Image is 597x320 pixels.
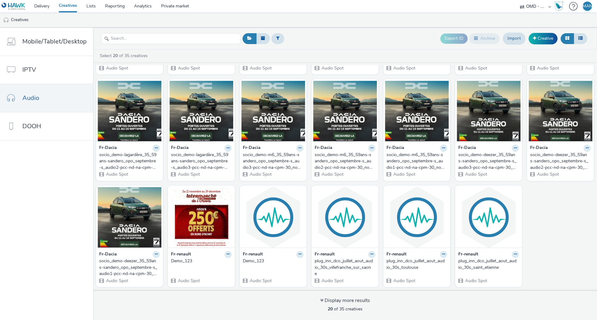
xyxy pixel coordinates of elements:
[249,65,272,71] span: Audio Spot
[313,81,377,141] img: socio_demo-m6_35_59ans-sandero_opo_septembre-s_audio2-pcc-nd-na-cpm-30_no_skip (copy) visual
[503,33,525,44] a: Import
[458,145,476,152] strong: Fr-Dacia
[171,258,232,264] a: Demo_123
[22,37,87,46] span: Mobile/Tablet/Desktop
[458,258,519,271] a: plug_inn_dco_juillet_aout_audio_30s_saint_etienne
[465,65,487,71] span: Audio Spot
[440,34,468,43] button: Export ID
[465,171,487,177] span: Audio Spot
[536,65,559,71] span: Audio Spot
[458,152,519,171] a: socio_demo-deezer_35_59ans-sandero_opo_septembre-s_audio3-pcc-nd-na-cpm-30_no_skip (copy)
[241,187,305,248] img: Demo_123 visual
[458,258,516,271] div: plug_inn_dco_juillet_aout_audio_30s_saint_etienne
[99,251,117,258] strong: Fr-Dacia
[458,152,516,171] div: socio_demo-deezer_35_59ans-sandero_opo_septembre-s_audio3-pcc-nd-na-cpm-30_no_skip (copy)
[465,278,487,284] span: Audio Spot
[393,171,415,177] span: Audio Spot
[386,258,447,271] a: plug_inn_dco_juillet_aout_audio_30s_toulouse
[243,152,303,171] a: socio_demo-m6_35_59ans-sandero_opo_septembre-s_audio3-pcc-nd-na-cpm-30_no_skip (copy) (copy)
[321,171,344,177] span: Audio Spot
[385,81,449,141] img: socio_demo-m6_35_59ans-sandero_opo_septembre-s_audio1-pcc-nd-na-cpm-30_no_skip visual
[243,258,303,264] a: Demo_123
[177,278,200,284] span: Audio Spot
[243,251,263,258] strong: Fr-renault
[2,2,25,10] img: undefined Logo
[98,187,161,248] img: socio_demo-deezer_35_59ans-sandero_opo_septembre-s_audio1-pcc-nd-na-cpm-30_no_skip visual
[574,33,587,44] button: Table
[315,258,373,277] div: plug_inn_dco_juillet_aout_audio_30s_villefranche_sur_saone
[171,152,232,171] a: socio_demo-lagardère_35_59ans-sandero_opo_septembre-s_audio3-pcc-nd-na-cpm-30_no_skip
[22,122,41,131] span: DOOH
[99,145,117,152] strong: Fr-Dacia
[315,145,332,152] strong: Fr-Dacia
[386,152,447,171] a: socio_demo-m6_35_59ans-sandero_opo_septembre-s_audio1-pcc-nd-na-cpm-30_no_skip
[99,258,157,277] div: socio_demo-deezer_35_59ans-sandero_opo_septembre-s_audio1-pcc-nd-na-cpm-30_no_skip
[105,65,128,71] span: Audio Spot
[243,152,301,171] div: socio_demo-m6_35_59ans-sandero_opo_septembre-s_audio3-pcc-nd-na-cpm-30_no_skip (copy) (copy)
[171,152,229,171] div: socio_demo-lagardère_35_59ans-sandero_opo_septembre-s_audio3-pcc-nd-na-cpm-30_no_skip
[386,258,445,271] div: plug_inn_dco_juillet_aout_audio_30s_toulouse
[169,81,233,141] img: socio_demo-lagardère_35_59ans-sandero_opo_septembre-s_audio3-pcc-nd-na-cpm-30_no_skip visual
[321,278,344,284] span: Audio Spot
[320,297,370,304] div: Display more results
[99,152,157,171] div: socio_demo-lagardère_35_59ans-sandero_opo_septembre-s_audio2-pcc-nd-na-cpm-30_no_skip (copy)
[99,258,160,277] a: socio_demo-deezer_35_59ans-sandero_opo_septembre-s_audio1-pcc-nd-na-cpm-30_no_skip
[529,81,592,141] img: socio_demo-deezer_35_59ans-sandero_opo_septembre-s_audio2-pcc-nd-na-cpm-30_no_skip visual
[177,65,200,71] span: Audio Spot
[249,171,272,177] span: Audio Spot
[554,1,563,11] img: Hawk Academy
[315,152,373,171] div: socio_demo-m6_35_59ans-sandero_opo_septembre-s_audio2-pcc-nd-na-cpm-30_no_skip (copy)
[393,278,415,284] span: Audio Spot
[241,81,305,141] img: socio_demo-m6_35_59ans-sandero_opo_septembre-s_audio3-pcc-nd-na-cpm-30_no_skip (copy) (copy) visual
[582,2,592,11] div: MAN
[469,33,500,44] button: Archive
[169,187,233,248] img: Demo_123 visual
[529,33,558,44] a: Creative
[105,278,128,284] span: Audio Spot
[315,251,335,258] strong: Fr-renault
[536,171,559,177] span: Audio Spot
[171,251,191,258] strong: Fr-renault
[328,306,363,312] span: of 35 creatives
[22,65,36,74] span: IPTV
[321,65,344,71] span: Audio Spot
[315,152,375,171] a: socio_demo-m6_35_59ans-sandero_opo_septembre-s_audio2-pcc-nd-na-cpm-30_no_skip (copy)
[3,17,9,23] img: audio
[22,93,39,102] span: Audio
[171,145,189,152] strong: Fr-Dacia
[458,251,478,258] strong: Fr-renault
[457,81,521,141] img: socio_demo-deezer_35_59ans-sandero_opo_septembre-s_audio3-pcc-nd-na-cpm-30_no_skip (copy) visual
[249,278,272,284] span: Audio Spot
[243,145,261,152] strong: Fr-Dacia
[386,145,404,152] strong: Fr-Dacia
[171,258,229,264] div: Demo_123
[393,65,415,71] span: Audio Spot
[554,1,566,11] a: Hawk Academy
[177,171,200,177] span: Audio Spot
[99,152,160,171] a: socio_demo-lagardère_35_59ans-sandero_opo_septembre-s_audio2-pcc-nd-na-cpm-30_no_skip (copy)
[99,53,150,59] a: Select of 35 creatives
[113,53,118,59] strong: 20
[243,258,301,264] div: Demo_123
[315,258,375,277] a: plug_inn_dco_juillet_aout_audio_30s_villefranche_sur_saone
[530,152,588,171] div: socio_demo-deezer_35_59ans-sandero_opo_septembre-s_audio2-pcc-nd-na-cpm-30_no_skip
[561,33,574,44] button: Grid
[98,81,161,141] img: socio_demo-lagardère_35_59ans-sandero_opo_septembre-s_audio2-pcc-nd-na-cpm-30_no_skip (copy) visual
[530,152,591,171] a: socio_demo-deezer_35_59ans-sandero_opo_septembre-s_audio2-pcc-nd-na-cpm-30_no_skip
[457,187,521,248] img: plug_inn_dco_juillet_aout_audio_30s_saint_etienne visual
[530,145,548,152] strong: Fr-Dacia
[313,187,377,248] img: plug_inn_dco_juillet_aout_audio_30s_villefranche_sur_saone visual
[386,152,445,171] div: socio_demo-m6_35_59ans-sandero_opo_septembre-s_audio1-pcc-nd-na-cpm-30_no_skip
[101,33,241,44] input: Search...
[386,251,406,258] strong: Fr-renault
[105,171,128,177] span: Audio Spot
[328,306,333,312] strong: 20
[385,187,449,248] img: plug_inn_dco_juillet_aout_audio_30s_toulouse visual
